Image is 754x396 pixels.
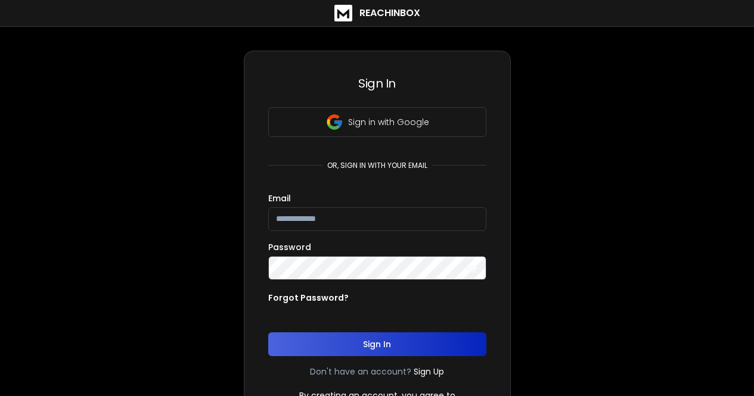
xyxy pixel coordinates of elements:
[334,5,352,21] img: logo
[310,366,411,378] p: Don't have an account?
[334,5,420,21] a: ReachInbox
[268,243,311,251] label: Password
[359,6,420,20] h1: ReachInbox
[268,107,486,137] button: Sign in with Google
[322,161,432,170] p: or, sign in with your email
[348,116,429,128] p: Sign in with Google
[268,194,291,202] label: Email
[268,332,486,356] button: Sign In
[268,75,486,92] h3: Sign In
[268,292,349,304] p: Forgot Password?
[414,366,444,378] a: Sign Up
